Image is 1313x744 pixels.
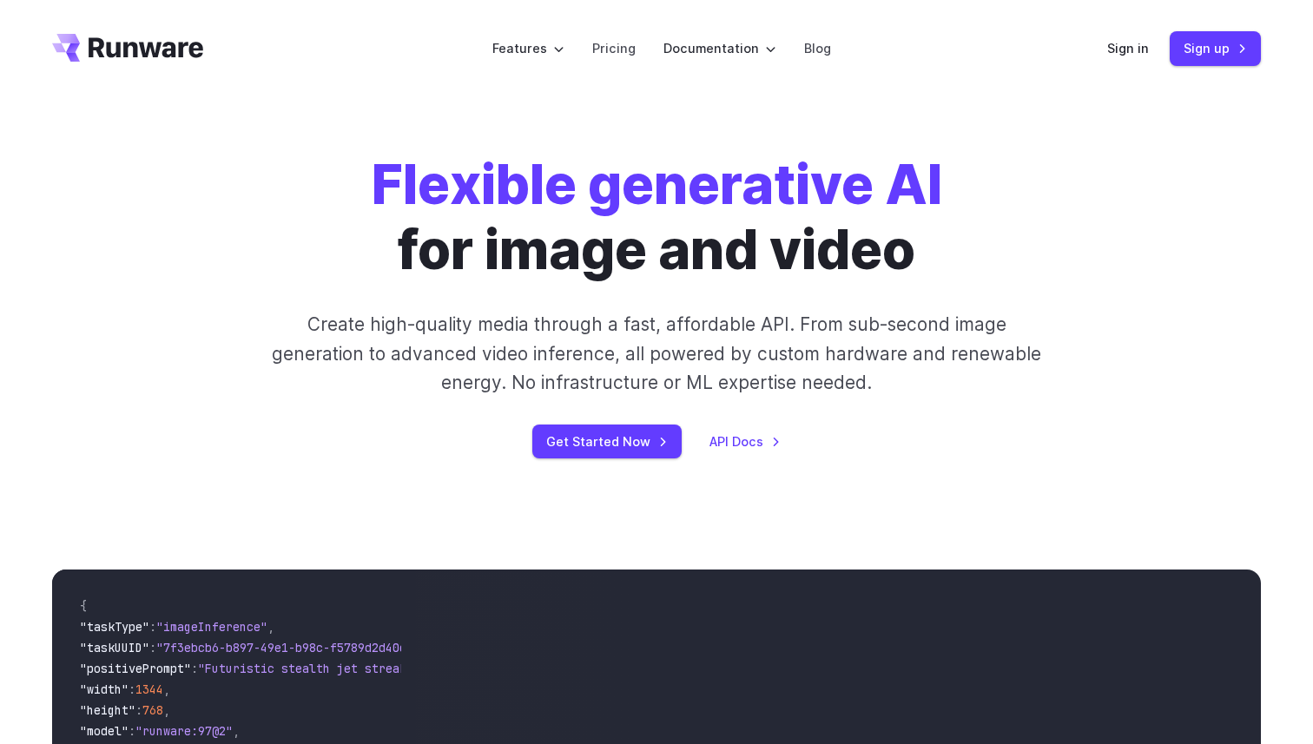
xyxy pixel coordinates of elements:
[198,661,830,676] span: "Futuristic stealth jet streaking through a neon-lit cityscape with glowing purple exhaust"
[149,619,156,635] span: :
[372,153,942,282] h1: for image and video
[129,723,135,739] span: :
[80,661,191,676] span: "positivePrompt"
[1107,38,1149,58] a: Sign in
[52,34,203,62] a: Go to /
[80,681,129,697] span: "width"
[267,619,274,635] span: ,
[191,661,198,676] span: :
[135,702,142,718] span: :
[233,723,240,739] span: ,
[709,431,781,451] a: API Docs
[1170,31,1261,65] a: Sign up
[80,640,149,655] span: "taskUUID"
[492,38,564,58] label: Features
[80,723,129,739] span: "model"
[532,425,682,458] a: Get Started Now
[129,681,135,697] span: :
[270,310,1044,397] p: Create high-quality media through a fast, affordable API. From sub-second image generation to adv...
[156,619,267,635] span: "imageInference"
[372,152,942,217] strong: Flexible generative AI
[163,702,170,718] span: ,
[592,38,636,58] a: Pricing
[156,640,420,655] span: "7f3ebcb6-b897-49e1-b98c-f5789d2d40d7"
[80,598,87,614] span: {
[135,681,163,697] span: 1344
[135,723,233,739] span: "runware:97@2"
[804,38,831,58] a: Blog
[142,702,163,718] span: 768
[149,640,156,655] span: :
[80,619,149,635] span: "taskType"
[663,38,776,58] label: Documentation
[163,681,170,697] span: ,
[80,702,135,718] span: "height"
